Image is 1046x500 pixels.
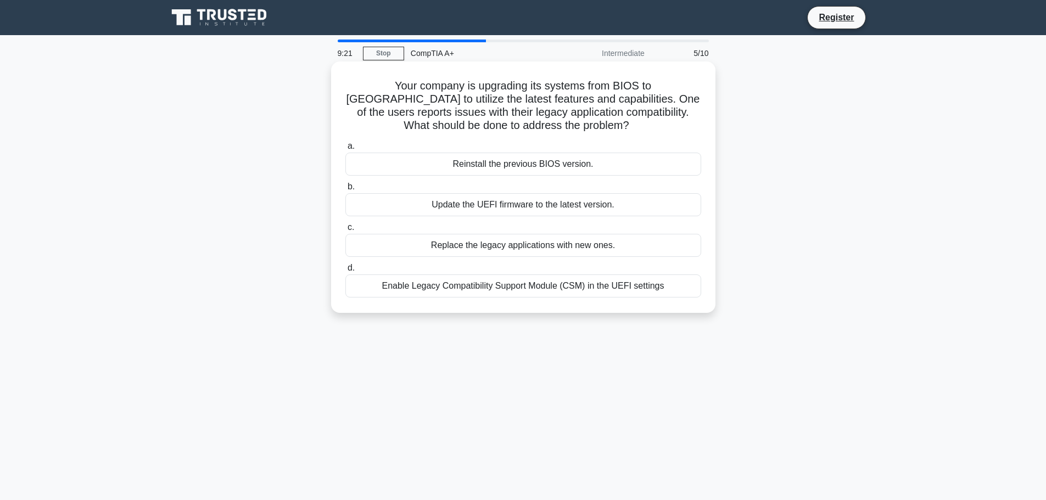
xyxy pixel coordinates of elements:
[348,263,355,272] span: d.
[404,42,555,64] div: CompTIA A+
[651,42,715,64] div: 5/10
[344,79,702,133] h5: Your company is upgrading its systems from BIOS to [GEOGRAPHIC_DATA] to utilize the latest featur...
[363,47,404,60] a: Stop
[331,42,363,64] div: 9:21
[345,153,701,176] div: Reinstall the previous BIOS version.
[345,193,701,216] div: Update the UEFI firmware to the latest version.
[345,274,701,297] div: Enable Legacy Compatibility Support Module (CSM) in the UEFI settings
[555,42,651,64] div: Intermediate
[348,141,355,150] span: a.
[345,234,701,257] div: Replace the legacy applications with new ones.
[812,10,860,24] a: Register
[348,222,354,232] span: c.
[348,182,355,191] span: b.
